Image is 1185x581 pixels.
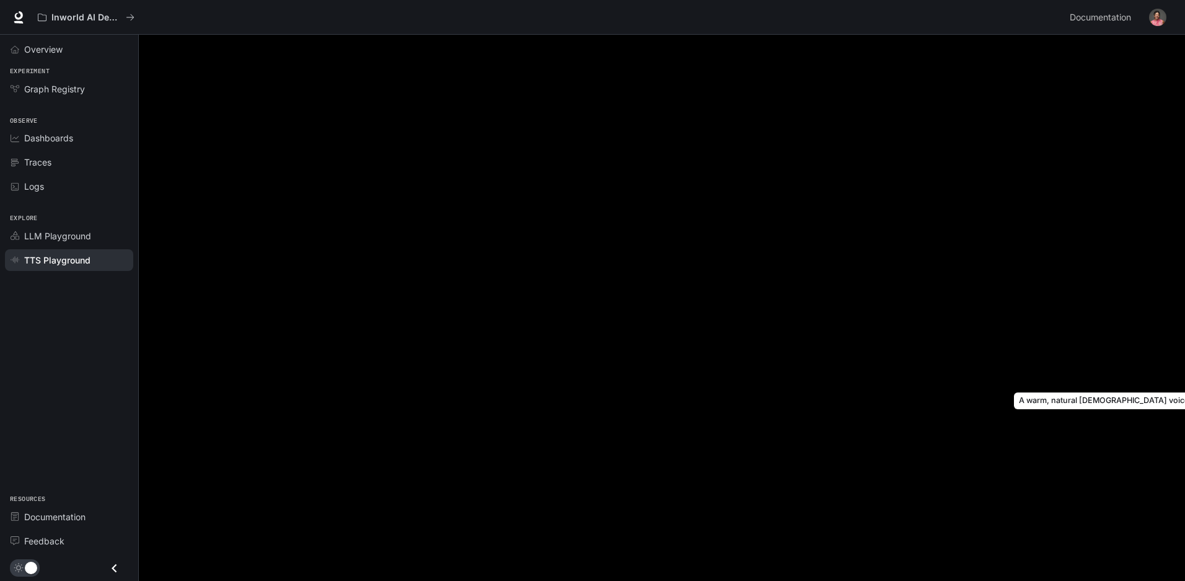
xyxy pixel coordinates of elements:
[51,12,121,23] p: Inworld AI Demos
[1065,5,1140,30] a: Documentation
[32,5,140,30] button: All workspaces
[1145,5,1170,30] button: User avatar
[1149,9,1166,26] img: User avatar
[1070,10,1131,25] span: Documentation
